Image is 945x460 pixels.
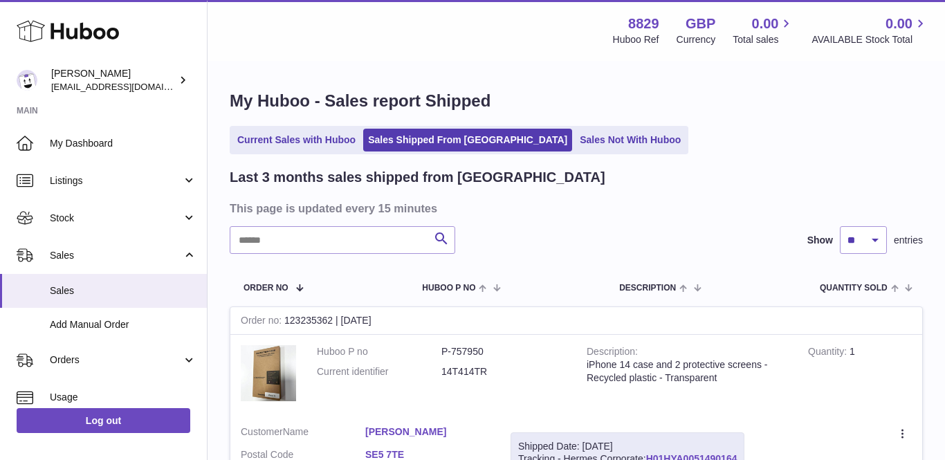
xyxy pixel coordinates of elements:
[575,129,686,151] a: Sales Not With Huboo
[733,15,794,46] a: 0.00 Total sales
[820,284,888,293] span: Quantity Sold
[677,33,716,46] div: Currency
[587,358,787,385] div: iPhone 14 case and 2 protective screens - Recycled plastic - Transparent
[628,15,659,33] strong: 8829
[230,201,919,216] h3: This page is updated every 15 minutes
[50,391,196,404] span: Usage
[587,346,638,360] strong: Description
[241,315,284,329] strong: Order no
[422,284,475,293] span: Huboo P no
[51,67,176,93] div: [PERSON_NAME]
[17,408,190,433] a: Log out
[230,168,605,187] h2: Last 3 months sales shipped from [GEOGRAPHIC_DATA]
[811,33,928,46] span: AVAILABLE Stock Total
[886,15,912,33] span: 0.00
[244,284,288,293] span: Order No
[17,70,37,91] img: commandes@kpmatech.com
[894,234,923,247] span: entries
[798,335,922,414] td: 1
[808,346,850,360] strong: Quantity
[811,15,928,46] a: 0.00 AVAILABLE Stock Total
[230,307,922,335] div: 123235362 | [DATE]
[518,440,737,453] div: Shipped Date: [DATE]
[241,345,296,401] img: 88291693932956.png
[241,425,365,442] dt: Name
[686,15,715,33] strong: GBP
[50,249,182,262] span: Sales
[807,234,833,247] label: Show
[50,318,196,331] span: Add Manual Order
[50,284,196,297] span: Sales
[441,365,566,378] dd: 14T414TR
[363,129,572,151] a: Sales Shipped From [GEOGRAPHIC_DATA]
[50,212,182,225] span: Stock
[613,33,659,46] div: Huboo Ref
[317,365,441,378] dt: Current identifier
[441,345,566,358] dd: P-757950
[51,81,203,92] span: [EMAIL_ADDRESS][DOMAIN_NAME]
[733,33,794,46] span: Total sales
[50,137,196,150] span: My Dashboard
[619,284,676,293] span: Description
[752,15,779,33] span: 0.00
[317,345,441,358] dt: Huboo P no
[230,90,923,112] h1: My Huboo - Sales report Shipped
[365,425,490,439] a: [PERSON_NAME]
[50,174,182,187] span: Listings
[241,426,283,437] span: Customer
[50,353,182,367] span: Orders
[232,129,360,151] a: Current Sales with Huboo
